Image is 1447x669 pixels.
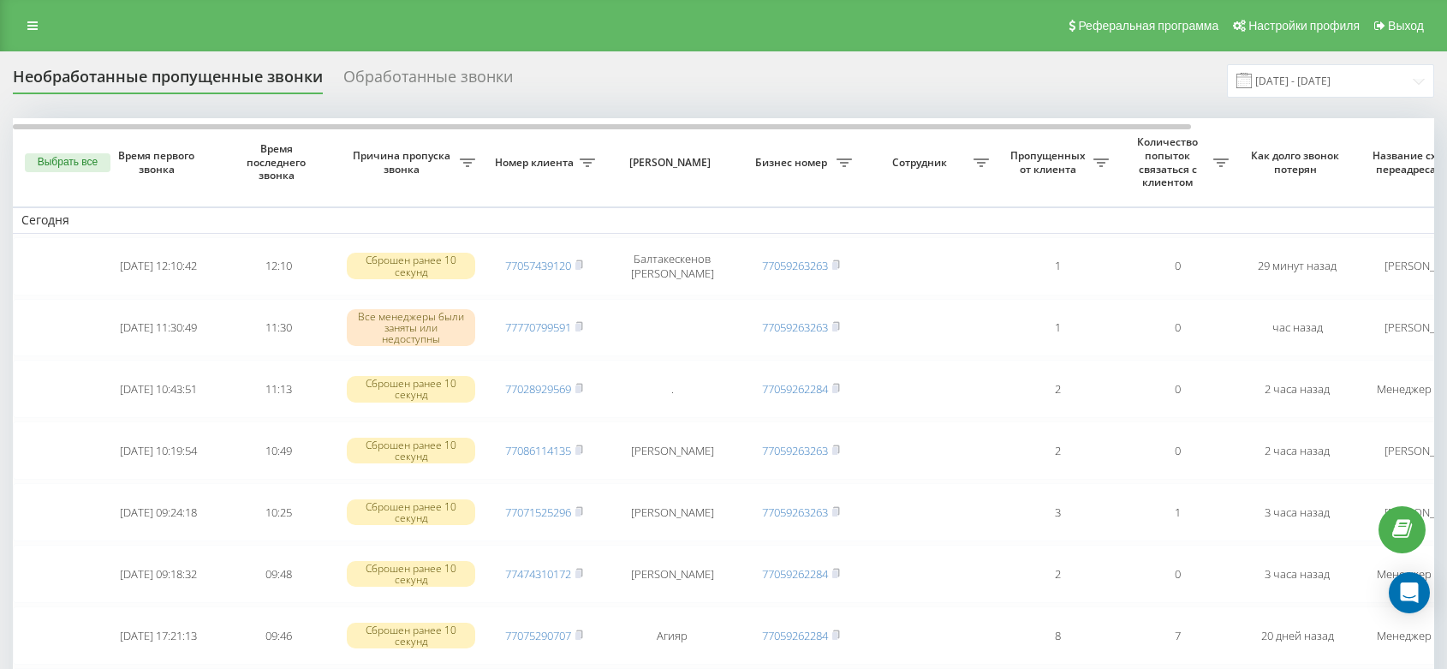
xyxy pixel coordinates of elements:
[762,505,828,520] a: 77059263263
[347,623,475,648] div: Сброшен ранее 10 секунд
[1006,149,1093,176] span: Пропущенных от клиента
[98,360,218,418] td: [DATE] 10:43:51
[762,566,828,582] a: 77059262284
[997,299,1117,357] td: 1
[347,253,475,278] div: Сброшен ранее 10 секунд
[505,505,571,520] a: 77071525296
[343,68,513,94] div: Обработанные звонки
[492,156,580,170] span: Номер клиента
[762,628,828,643] a: 77059262284
[1237,606,1357,665] td: 20 дней назад
[1248,19,1360,33] span: Настройки профиля
[505,381,571,397] a: 77028929569
[997,237,1117,296] td: 1
[1237,360,1357,418] td: 2 часа назад
[997,483,1117,541] td: 3
[1389,572,1430,613] div: Open Intercom Messenger
[347,149,460,176] span: Причина пропуска звонка
[1117,545,1237,603] td: 0
[98,237,218,296] td: [DATE] 12:10:42
[604,237,741,296] td: Балтакескенов [PERSON_NAME]
[1388,19,1424,33] span: Выход
[218,483,338,541] td: 10:25
[604,483,741,541] td: [PERSON_NAME]
[13,68,323,94] div: Необработанные пропущенные звонки
[112,149,205,176] span: Время первого звонка
[347,499,475,525] div: Сброшен ранее 10 секунд
[347,438,475,463] div: Сброшен ранее 10 секунд
[232,142,325,182] span: Время последнего звонка
[1117,421,1237,480] td: 0
[604,545,741,603] td: [PERSON_NAME]
[997,360,1117,418] td: 2
[218,360,338,418] td: 11:13
[505,258,571,273] a: 77057439120
[347,376,475,402] div: Сброшен ранее 10 секунд
[218,421,338,480] td: 10:49
[604,421,741,480] td: [PERSON_NAME]
[98,483,218,541] td: [DATE] 09:24:18
[1117,360,1237,418] td: 0
[25,153,110,172] button: Выбрать все
[98,299,218,357] td: [DATE] 11:30:49
[1251,149,1343,176] span: Как долго звонок потерян
[98,545,218,603] td: [DATE] 09:18:32
[1237,421,1357,480] td: 2 часа назад
[762,443,828,458] a: 77059263263
[1117,237,1237,296] td: 0
[604,606,741,665] td: Агияр
[1117,483,1237,541] td: 1
[1237,299,1357,357] td: час назад
[1237,545,1357,603] td: 3 часа назад
[347,561,475,587] div: Сброшен ранее 10 секунд
[749,156,837,170] span: Бизнес номер
[869,156,974,170] span: Сотрудник
[98,421,218,480] td: [DATE] 10:19:54
[618,156,726,170] span: [PERSON_NAME]
[218,237,338,296] td: 12:10
[997,545,1117,603] td: 2
[1078,19,1218,33] span: Реферальная программа
[505,320,571,335] a: 77770799591
[762,258,828,273] a: 77059263263
[347,309,475,347] div: Все менеджеры были заняты или недоступны
[505,566,571,582] a: 77474310172
[1237,483,1357,541] td: 3 часа назад
[762,320,828,335] a: 77059263263
[997,421,1117,480] td: 2
[505,443,571,458] a: 77086114135
[1117,606,1237,665] td: 7
[218,606,338,665] td: 09:46
[1117,299,1237,357] td: 0
[1126,135,1213,188] span: Количество попыток связаться с клиентом
[1237,237,1357,296] td: 29 минут назад
[505,628,571,643] a: 77075290707
[218,545,338,603] td: 09:48
[98,606,218,665] td: [DATE] 17:21:13
[218,299,338,357] td: 11:30
[604,360,741,418] td: .
[762,381,828,397] a: 77059262284
[997,606,1117,665] td: 8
